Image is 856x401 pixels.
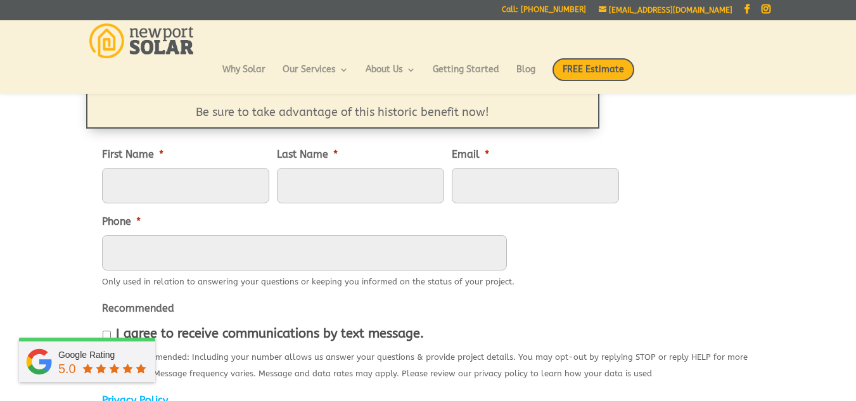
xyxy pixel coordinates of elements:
[599,6,732,15] a: [EMAIL_ADDRESS][DOMAIN_NAME]
[116,327,424,341] label: I agree to receive communications by text message.
[502,6,586,19] a: Call: [PHONE_NUMBER]
[102,302,174,315] label: Recommended
[102,215,141,229] label: Phone
[58,362,76,376] span: 5.0
[433,65,499,87] a: Getting Started
[516,65,535,87] a: Blog
[277,148,338,162] label: Last Name
[102,148,163,162] label: First Name
[102,271,514,290] div: Only used in relation to answering your questions or keeping you informed on the status of your p...
[553,58,634,94] a: FREE Estimate
[118,106,567,120] p: Be sure to take advantage of this historic benefit now!
[89,23,194,58] img: Newport Solar | Solar Energy Optimized.
[452,148,489,162] label: Email
[102,346,755,382] div: Highly Recommended: Including your number allows us answer your questions & provide project detai...
[366,65,416,87] a: About Us
[553,58,634,81] span: FREE Estimate
[222,65,265,87] a: Why Solar
[283,65,348,87] a: Our Services
[58,348,149,361] div: Google Rating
